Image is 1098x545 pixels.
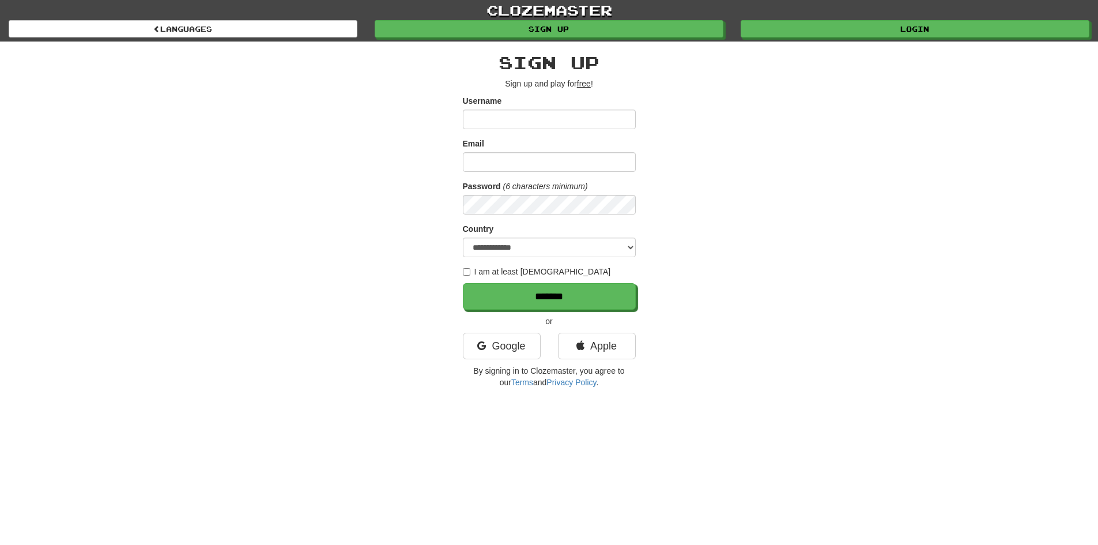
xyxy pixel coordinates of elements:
em: (6 characters minimum) [503,182,588,191]
a: Privacy Policy [546,378,596,387]
a: Terms [511,378,533,387]
a: Google [463,333,541,359]
label: Country [463,223,494,235]
p: Sign up and play for ! [463,78,636,89]
p: By signing in to Clozemaster, you agree to our and . [463,365,636,388]
label: Username [463,95,502,107]
a: Apple [558,333,636,359]
a: Sign up [375,20,723,37]
label: Email [463,138,484,149]
label: Password [463,181,501,192]
h2: Sign up [463,53,636,72]
a: Login [741,20,1089,37]
p: or [463,315,636,327]
a: Languages [9,20,357,37]
label: I am at least [DEMOGRAPHIC_DATA] [463,266,611,277]
u: free [577,79,591,88]
input: I am at least [DEMOGRAPHIC_DATA] [463,268,470,276]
